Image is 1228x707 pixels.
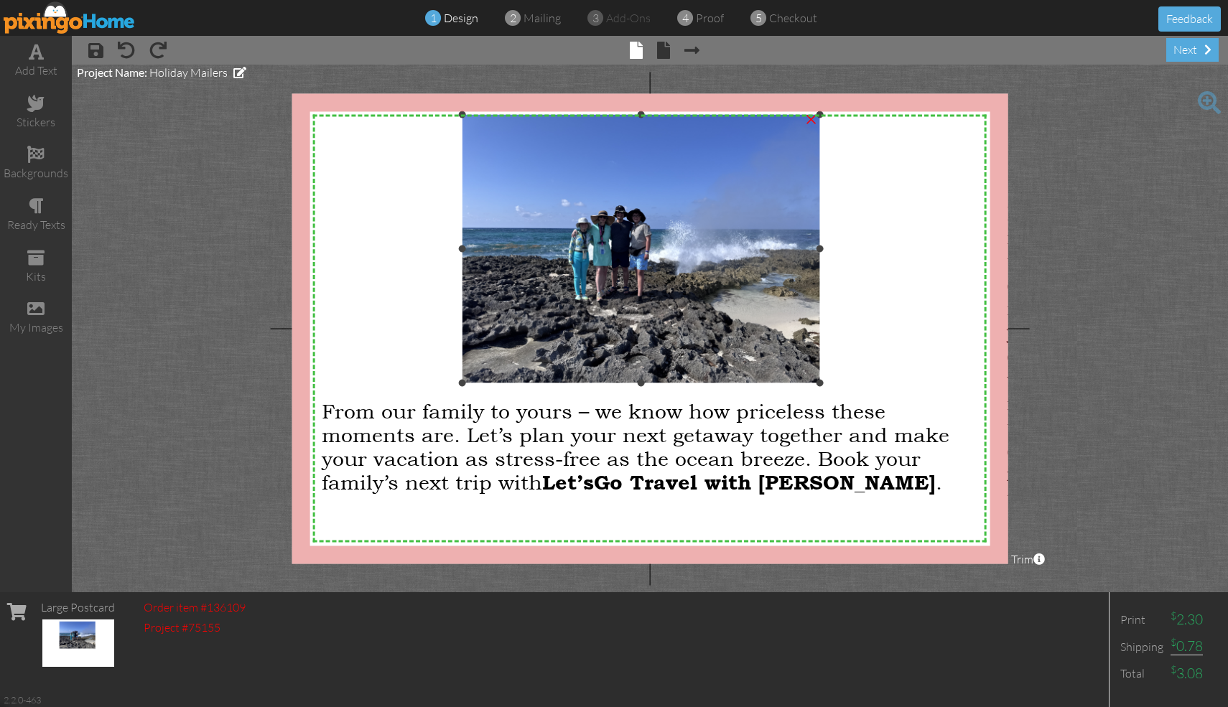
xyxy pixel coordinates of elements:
span: design [444,11,478,25]
span: 1 [430,10,437,27]
span: . [936,469,942,493]
span: Enter your text [1007,201,1022,509]
sup: $ [1171,663,1176,675]
div: × [799,106,822,128]
span: Trim [1011,551,1045,568]
span: Holiday Mailers [149,65,228,80]
div: Order item #136109 [144,599,246,616]
td: Shipping [1117,633,1167,660]
td: Print [1117,607,1167,633]
span: add-ons [606,11,651,25]
span: checkout [769,11,817,25]
button: Feedback [1158,6,1221,32]
td: Total [1117,660,1167,687]
span: proof [696,11,724,25]
span: 2 [510,10,516,27]
div: next [1166,38,1219,62]
div: Large Postcard [41,599,115,616]
span: 4 [682,10,689,27]
img: pixingo logo [4,1,136,34]
span: Let’sGo Travel with [PERSON_NAME] [542,470,936,493]
span: 5 [755,10,762,27]
div: 2.2.0-463 [4,693,41,706]
span: 3.08 [1171,665,1203,682]
span: 0.78 [1171,637,1203,655]
sup: $ [1171,609,1176,622]
img: 20250923-181948-7bc0ef132acf-original.jpeg [462,114,819,383]
sup: $ [1171,636,1176,648]
span: Project Name: [77,65,147,79]
img: 136109-1-1758652461863-2dc8d440441e566f-qa.jpg [42,619,114,667]
div: Project #75155 [144,619,246,636]
span: From our family to yours – we know how priceless these moments are. Let’s plan your next getaway ... [322,398,949,493]
span: mailing [524,11,561,25]
span: 2.30 [1171,611,1203,628]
